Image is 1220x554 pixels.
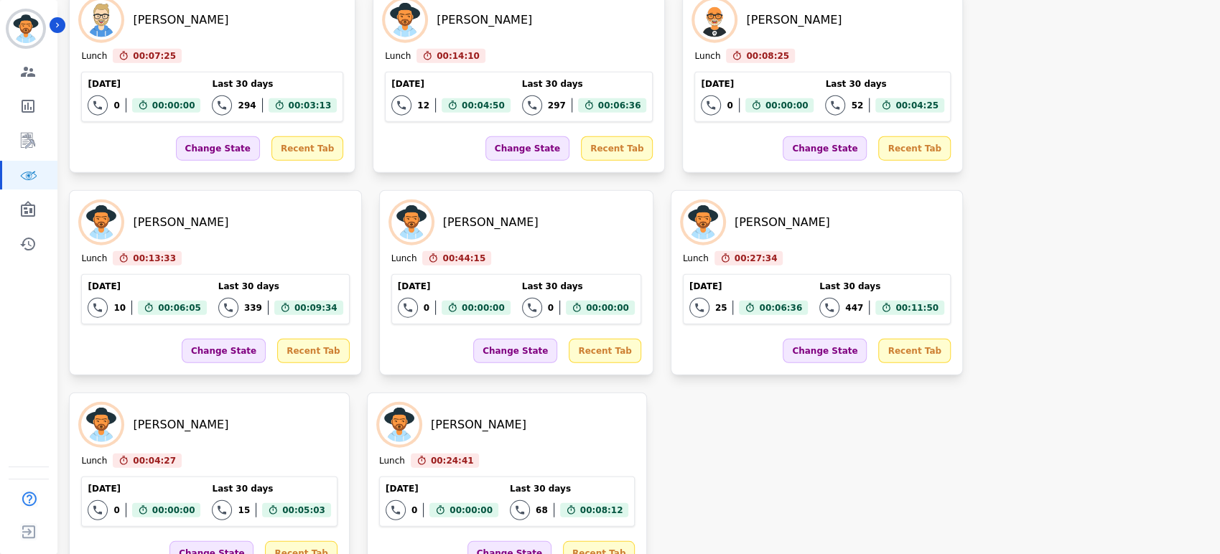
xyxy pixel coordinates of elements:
div: 447 [845,302,863,314]
div: 52 [851,100,863,111]
span: 00:00:00 [765,98,809,113]
img: Avatar [81,405,121,445]
span: 00:09:34 [294,301,337,315]
span: 00:06:36 [598,98,641,113]
div: Lunch [391,253,417,266]
div: Recent Tab [277,339,349,363]
div: Recent Tab [271,136,343,161]
div: Lunch [683,253,709,266]
div: 68 [536,504,548,516]
div: [DATE] [701,78,814,90]
img: Avatar [683,202,723,243]
div: [PERSON_NAME] [133,214,228,231]
div: [PERSON_NAME] [735,214,830,231]
div: [PERSON_NAME] [746,11,842,29]
div: [DATE] [398,281,511,292]
div: Last 30 days [218,281,343,292]
div: Change State [783,136,867,161]
div: Lunch [81,253,107,266]
span: 00:00:00 [462,301,505,315]
div: 15 [238,504,250,516]
span: 00:00:00 [152,98,195,113]
span: 00:14:10 [437,49,480,63]
span: 00:24:41 [431,454,474,468]
div: Change State [182,339,266,363]
div: 294 [238,100,256,111]
div: [DATE] [88,281,206,292]
div: Last 30 days [522,78,647,90]
div: [DATE] [88,78,200,90]
span: 00:44:15 [442,251,485,266]
span: 00:05:03 [282,503,325,517]
img: Avatar [391,202,432,243]
span: 00:06:36 [759,301,802,315]
div: Last 30 days [825,78,944,90]
div: Recent Tab [878,136,950,161]
span: 00:03:13 [289,98,332,113]
div: 0 [424,302,429,314]
div: [PERSON_NAME] [443,214,539,231]
img: Bordered avatar [9,11,43,46]
div: Lunch [385,50,411,63]
span: 00:06:05 [158,301,201,315]
div: [DATE] [689,281,808,292]
div: Last 30 days [819,281,944,292]
span: 00:08:12 [580,503,623,517]
div: [DATE] [88,483,200,494]
div: Recent Tab [569,339,641,363]
div: 25 [715,302,727,314]
div: [DATE] [386,483,498,494]
div: Change State [473,339,557,363]
div: Lunch [379,455,405,468]
span: 00:00:00 [152,503,195,517]
div: [PERSON_NAME] [437,11,532,29]
span: 00:27:34 [735,251,778,266]
span: 00:04:25 [895,98,939,113]
div: Lunch [694,50,720,63]
span: 00:08:25 [746,49,789,63]
div: 297 [548,100,566,111]
div: [PERSON_NAME] [133,11,228,29]
div: 0 [548,302,554,314]
div: [PERSON_NAME] [133,416,228,433]
div: 12 [417,100,429,111]
div: Change State [176,136,260,161]
div: 0 [113,100,119,111]
span: 00:07:25 [133,49,176,63]
span: 00:00:00 [450,503,493,517]
div: [PERSON_NAME] [431,416,526,433]
div: 0 [411,504,417,516]
img: Avatar [81,202,121,243]
div: Last 30 days [212,483,330,494]
span: 00:13:33 [133,251,176,266]
span: 00:04:50 [462,98,505,113]
div: 0 [727,100,732,111]
div: Lunch [81,50,107,63]
div: Recent Tab [581,136,653,161]
div: Last 30 days [522,281,635,292]
div: Last 30 days [510,483,628,494]
div: 10 [113,302,126,314]
div: Recent Tab [878,339,950,363]
div: 0 [113,504,119,516]
img: Avatar [379,405,419,445]
span: 00:04:27 [133,454,176,468]
div: Change State [783,339,867,363]
div: Change State [485,136,569,161]
div: 339 [244,302,262,314]
div: [DATE] [391,78,510,90]
span: 00:00:00 [586,301,629,315]
span: 00:11:50 [895,301,939,315]
div: Last 30 days [212,78,337,90]
div: Lunch [81,455,107,468]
